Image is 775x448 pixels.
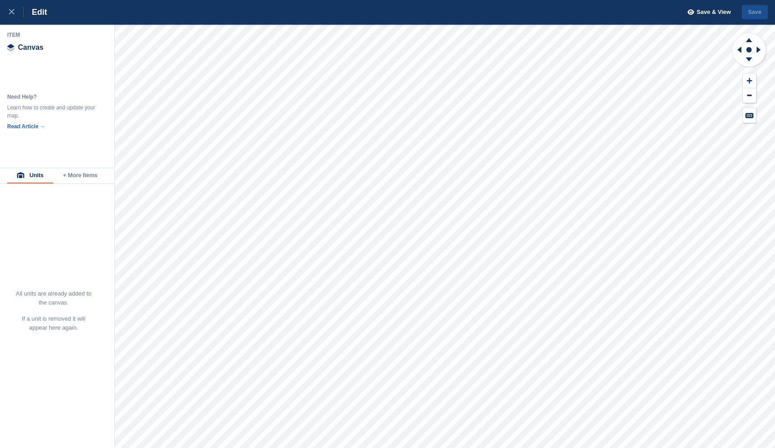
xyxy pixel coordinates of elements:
[15,314,92,332] p: If a unit is removed it will appear here again.
[743,108,756,123] button: Keyboard Shortcuts
[53,168,107,183] button: + More Items
[7,93,97,101] div: Need Help?
[743,88,756,103] button: Zoom Out
[7,168,53,183] button: Units
[743,74,756,88] button: Zoom In
[683,5,731,20] button: Save & View
[15,289,92,307] p: All units are already added to the canvas.
[7,123,45,130] a: Read Article →
[18,44,44,51] span: Canvas
[24,7,47,17] div: Edit
[7,31,108,39] div: Item
[7,44,14,51] img: canvas-icn.9d1aba5b.svg
[742,5,768,20] button: Save
[7,104,97,120] div: Learn how to create and update your map.
[697,8,731,17] span: Save & View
